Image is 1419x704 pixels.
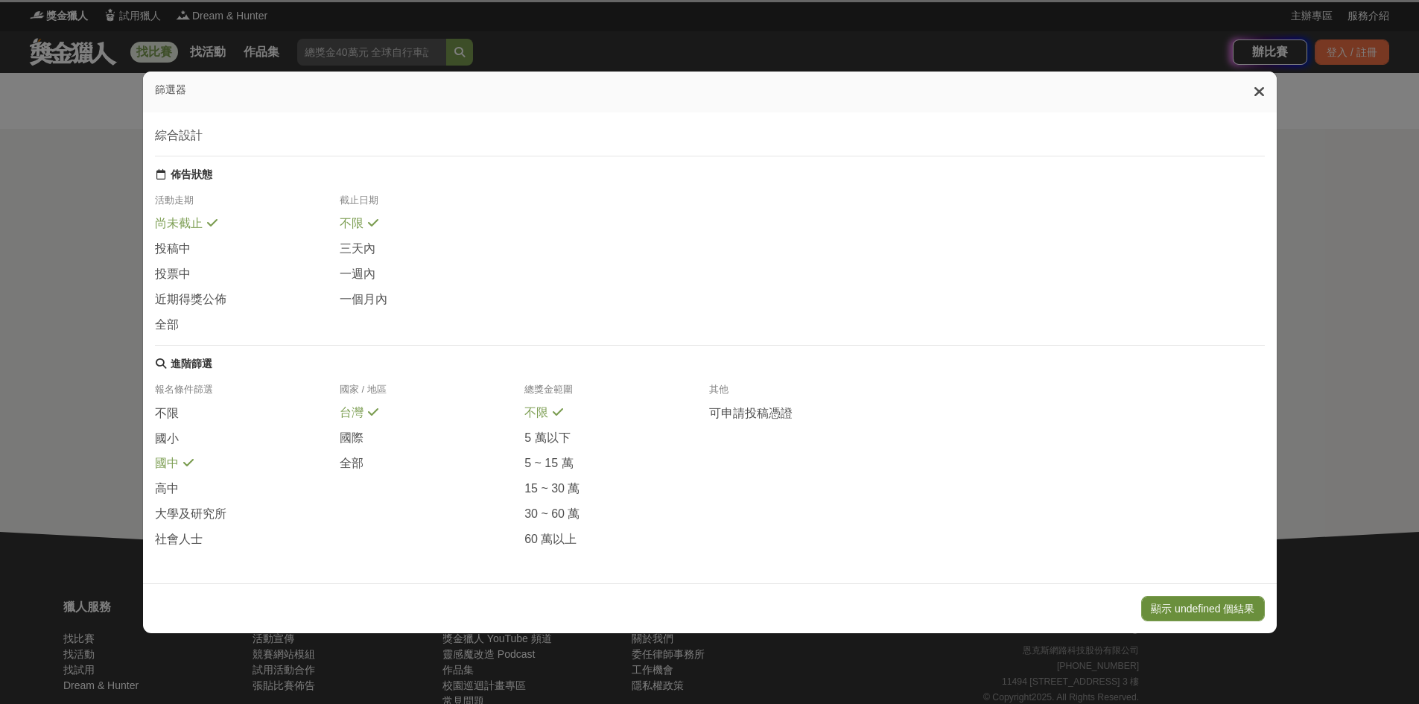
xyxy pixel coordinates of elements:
[340,383,524,405] div: 國家 / 地區
[340,456,364,472] span: 全部
[340,405,364,421] span: 台灣
[171,358,212,371] div: 進階篩選
[524,405,548,421] span: 不限
[524,532,577,548] span: 60 萬以上
[340,292,387,308] span: 一個月內
[709,406,793,422] span: 可申請投稿憑證
[709,383,894,405] div: 其他
[155,317,179,333] span: 全部
[340,431,364,446] span: 國際
[524,456,573,472] span: 5 ~ 15 萬
[340,267,375,282] span: 一週內
[155,194,340,216] div: 活動走期
[155,431,179,447] span: 國小
[155,292,226,308] span: 近期得獎公佈
[155,128,203,144] span: 綜合設計
[155,267,191,282] span: 投票中
[155,481,179,497] span: 高中
[340,216,364,232] span: 不限
[155,507,226,522] span: 大學及研究所
[155,216,203,232] span: 尚未截止
[340,241,375,257] span: 三天內
[524,481,580,497] span: 15 ~ 30 萬
[524,431,570,446] span: 5 萬以下
[171,168,212,182] div: 佈告狀態
[155,383,340,405] div: 報名條件篩選
[524,383,709,405] div: 總獎金範圍
[155,83,186,95] span: 篩選器
[524,507,580,522] span: 30 ~ 60 萬
[155,456,179,472] span: 國中
[155,241,191,257] span: 投稿中
[155,406,179,422] span: 不限
[155,532,203,548] span: 社會人士
[340,194,524,216] div: 截止日期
